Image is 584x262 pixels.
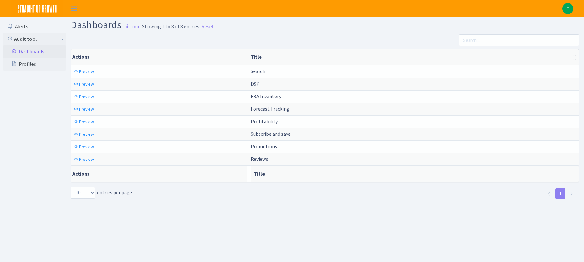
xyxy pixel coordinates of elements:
[79,81,94,87] span: Preview
[72,92,95,102] a: Preview
[72,104,95,114] a: Preview
[3,58,66,71] a: Profiles
[251,81,260,87] span: DSP
[251,156,268,162] span: Reviews
[251,106,289,112] span: Forecast Tracking
[72,117,95,127] a: Preview
[121,18,140,31] a: Tour
[79,69,94,75] span: Preview
[79,131,94,137] span: Preview
[71,166,247,182] th: Actions
[562,3,573,14] img: Tom First
[555,188,565,199] a: 1
[123,21,140,32] small: Tour
[71,187,95,199] select: entries per page
[79,156,94,162] span: Preview
[459,34,579,46] input: Search...
[72,155,95,164] a: Preview
[142,23,200,30] div: Showing 1 to 8 of 8 entries.
[72,142,95,152] a: Preview
[201,23,214,30] a: Reset
[72,67,95,76] a: Preview
[251,118,278,125] span: Profitability
[3,45,66,58] a: Dashboards
[66,3,82,14] button: Toggle navigation
[562,3,573,14] a: T
[71,20,140,32] h1: Dashboards
[3,20,66,33] a: Alerts
[71,187,132,199] label: entries per page
[72,129,95,139] a: Preview
[3,33,66,45] a: Audit tool
[248,49,579,65] th: Title : activate to sort column ascending
[251,68,265,75] span: Search
[71,49,248,65] th: Actions
[251,131,291,137] span: Subscribe and save
[79,119,94,125] span: Preview
[251,143,277,150] span: Promotions
[72,79,95,89] a: Preview
[79,106,94,112] span: Preview
[251,93,281,100] span: FBA Inventory
[79,144,94,150] span: Preview
[251,166,579,182] th: Title
[79,94,94,100] span: Preview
